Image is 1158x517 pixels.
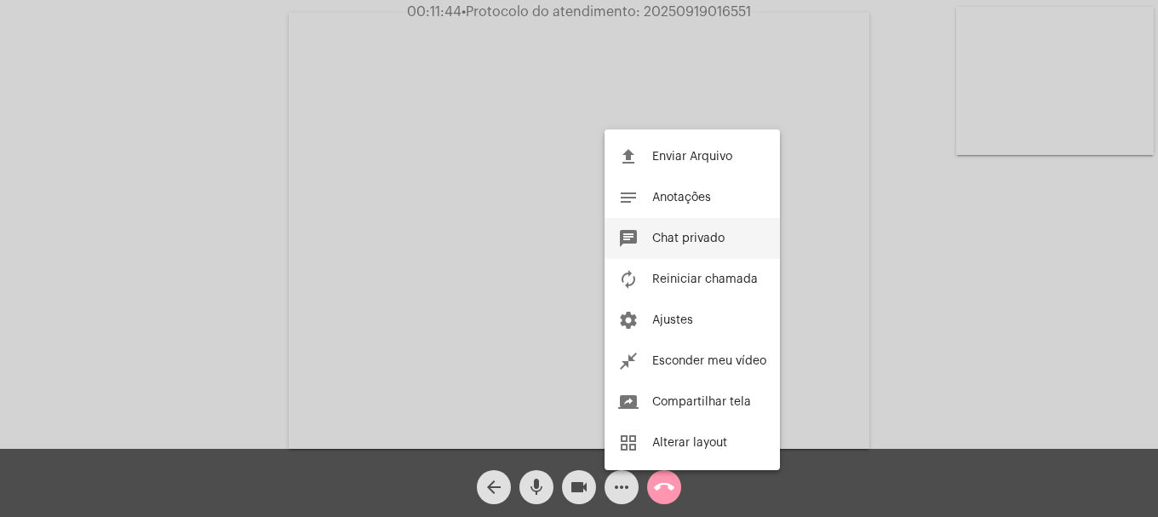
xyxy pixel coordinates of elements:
span: Esconder meu vídeo [652,355,766,367]
span: Enviar Arquivo [652,151,732,163]
span: Alterar layout [652,437,727,449]
span: Anotações [652,192,711,204]
mat-icon: grid_view [618,433,639,453]
mat-icon: notes [618,187,639,208]
mat-icon: settings [618,310,639,330]
mat-icon: screen_share [618,392,639,412]
span: Chat privado [652,233,725,244]
mat-icon: chat [618,228,639,249]
mat-icon: autorenew [618,269,639,290]
span: Reiniciar chamada [652,273,758,285]
mat-icon: close_fullscreen [618,351,639,371]
mat-icon: file_upload [618,146,639,167]
span: Compartilhar tela [652,396,751,408]
span: Ajustes [652,314,693,326]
